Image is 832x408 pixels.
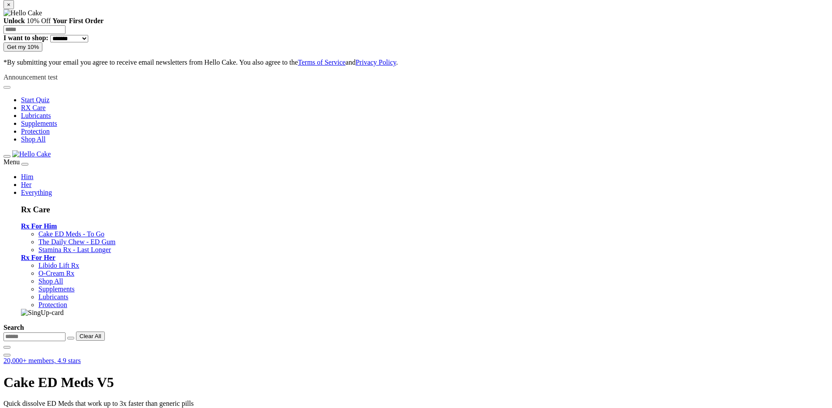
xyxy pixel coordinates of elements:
[38,230,104,238] a: Cake ED Meds - To Go
[21,222,57,230] a: Rx For Him
[27,17,51,24] span: 10% Off
[3,59,829,66] p: *By submitting your email you agree to receive email newsletters from Hello Cake. You also agree ...
[52,17,104,24] strong: Your First Order
[298,59,345,66] a: Terms of Service
[21,254,55,261] a: Rx For Her
[3,374,829,391] h1: Cake ED Meds V5
[3,9,42,17] img: Hello Cake
[21,173,33,180] a: Him
[21,135,45,143] a: Shop All
[38,293,68,301] a: Lubricants
[21,309,64,317] img: SingUp-card
[21,104,45,111] a: RX Care
[38,301,67,308] a: Protection
[21,120,57,127] a: Supplements
[12,150,51,158] img: Hello Cake
[21,189,52,196] a: Everything
[3,357,81,364] a: 20,000+ members, 4.9 stars
[3,34,48,41] strong: I want to shop:
[3,324,24,331] strong: Search
[38,262,79,269] a: Libido Lift Rx
[38,270,74,277] a: O-Cream Rx
[3,400,829,408] p: Quick dissolve ED Meds that work up to 3x faster than generic pills
[21,112,51,119] a: Lubricants
[3,42,42,52] button: Get my 10%
[38,277,63,285] a: Shop All
[76,332,105,341] button: Clear All
[356,59,396,66] a: Privacy Policy
[3,158,20,166] span: Menu
[21,128,50,135] a: Protection
[3,17,25,24] strong: Unlock
[38,246,111,253] a: Stamina Rx - Last Longer
[38,238,115,245] a: The Daily Chew - ED Gum
[21,181,31,188] a: Her
[38,285,75,293] a: Supplements
[21,96,49,104] a: Start Quiz
[21,205,829,214] h3: Rx Care
[3,73,829,81] div: Announcement test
